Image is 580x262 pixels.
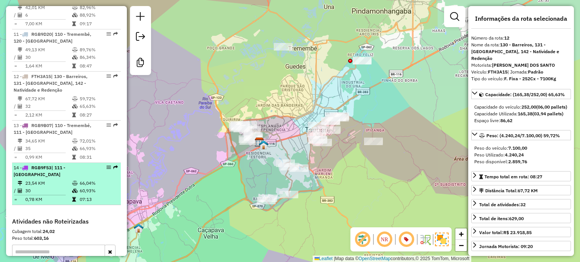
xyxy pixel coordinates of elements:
td: 09:17 [79,20,117,28]
td: = [14,111,17,119]
i: Tempo total em rota [72,155,76,159]
a: Capacidade: (165,38/252,00) 65,63% [471,89,571,99]
span: | [334,256,335,261]
i: Total de Atividades [18,13,22,17]
a: Exportar sessão [133,29,148,46]
i: % de utilização do peso [72,5,78,10]
img: Novo CDD [134,223,143,233]
td: / [14,187,17,195]
div: Total hectolitro: [471,255,571,262]
a: Leaflet [315,256,333,261]
span: 11 - [14,31,91,44]
td: 65,63% [79,103,117,110]
a: OpenStreetMap [359,256,391,261]
span: Exibir número da rota [397,230,415,248]
td: 67,72 KM [25,95,72,103]
em: Rota exportada [113,32,118,36]
i: % de utilização da cubagem [72,55,78,60]
td: / [14,54,17,61]
img: FAD TBT [259,140,268,150]
strong: 32 [520,202,526,207]
i: % de utilização do peso [72,47,78,52]
td: 08:47 [79,62,117,70]
i: % de utilização do peso [72,181,78,185]
span: + [459,229,464,239]
strong: 86,62 [500,118,512,123]
td: = [14,153,17,161]
a: Total de atividades:32 [471,199,571,209]
span: Peso do veículo: [474,145,527,151]
a: Nova sessão e pesquisa [133,9,148,26]
i: % de utilização da cubagem [72,104,78,109]
span: | 110 - Tremembé, 111 - [GEOGRAPHIC_DATA] [14,123,91,135]
span: | 130 - Barreiros, 131 - [GEOGRAPHIC_DATA], 142 - Natividade e Redenção [14,74,88,93]
div: Peso: (4.240,24/7.100,00) 59,72% [471,142,571,168]
h4: Informações da rota selecionada [471,15,571,22]
td: 89,76% [79,46,117,54]
a: Distância Total:67,72 KM [471,185,571,195]
i: % de utilização do peso [72,97,78,101]
td: = [14,196,17,203]
i: Total de Atividades [18,188,22,193]
td: 88,92% [79,11,117,19]
a: Exibir filtros [447,9,462,24]
strong: 252,00 [521,104,536,110]
div: Capacidade: (165,38/252,00) 65,63% [471,101,571,127]
td: 1,64 KM [25,62,72,70]
i: Distância Total [18,5,22,10]
td: 2,12 KM [25,111,72,119]
strong: 603,16 [34,235,49,241]
div: Distância Total: [479,187,538,194]
i: Distância Total [18,139,22,143]
span: Peso: (4.240,24/7.100,00) 59,72% [486,133,560,138]
td: = [14,62,17,70]
span: RGB9B07 [31,123,52,128]
i: % de utilização do peso [72,139,78,143]
a: Peso: (4.240,24/7.100,00) 59,72% [471,130,571,140]
span: Capacidade: (165,38/252,00) 65,63% [485,92,565,97]
div: Peso Utilizado: [474,152,568,158]
div: Espaço livre: [474,117,568,124]
em: Rota exportada [113,165,118,170]
div: Tipo do veículo: [471,75,571,82]
div: Atividade não roteirizada - JOSE EDUARDO DA SILV [274,43,293,51]
span: 67,72 KM [518,188,538,193]
strong: 629,00 [509,216,524,221]
i: Tempo total em rota [72,113,76,117]
span: | 111 - [GEOGRAPHIC_DATA] [14,165,65,177]
td: 23,54 KM [25,179,72,187]
td: 60,93% [79,187,117,195]
img: CDD Taubaté [255,137,264,147]
strong: (03,94 pallets) [532,111,563,116]
td: 86,34% [79,54,117,61]
i: Distância Total [18,97,22,101]
td: 72,01% [79,137,117,145]
td: 6 [25,11,72,19]
div: Peso disponível: [474,158,568,165]
td: 07:13 [79,196,117,203]
td: 30 [25,187,72,195]
a: Zoom out [455,240,467,251]
div: Motorista: [471,62,571,69]
span: | Jornada: [507,69,543,75]
i: Distância Total [18,181,22,185]
i: Total de Atividades [18,104,22,109]
a: Zoom in [455,228,467,240]
strong: [PERSON_NAME] DOS SANTO [492,62,555,68]
i: Total de Atividades [18,55,22,60]
td: 66,04% [79,179,117,187]
span: Exibir deslocamento [353,230,372,248]
span: FTH3A15 [31,74,51,79]
i: Tempo total em rota [72,21,76,26]
span: RGB9D20 [31,31,52,37]
i: Total de Atividades [18,146,22,151]
strong: 130 - Barreiros, 131 - [GEOGRAPHIC_DATA], 142 - Natividade e Redenção [471,42,559,61]
div: Número da rota: [471,35,571,41]
i: Tempo total em rota [72,64,76,68]
td: 08:27 [79,111,117,119]
div: Atividade não roteirizada - MERCADINHO COUTO [353,57,372,64]
em: Opções [106,32,111,36]
td: 0,99 KM [25,153,72,161]
td: 82,96% [79,4,117,11]
div: Peso total: [12,235,121,242]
